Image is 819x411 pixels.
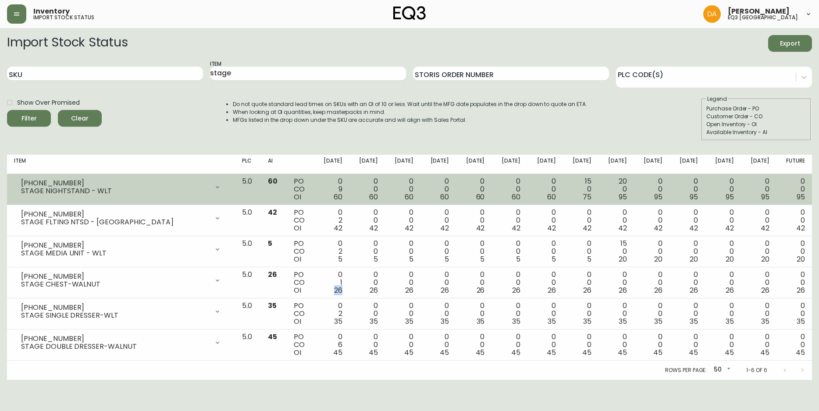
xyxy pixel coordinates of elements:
th: [DATE] [563,155,598,174]
div: 0 0 [427,240,449,263]
div: STAGE NIGHTSTAND - WLT [21,187,209,195]
span: 5 [409,254,413,264]
div: 0 0 [392,240,413,263]
span: 26 [797,285,805,295]
td: 5.0 [235,236,261,267]
button: Clear [58,110,102,127]
div: 0 0 [499,271,520,294]
div: 0 0 [356,240,378,263]
span: 26 [619,285,627,295]
div: 0 2 [321,209,342,232]
div: 0 0 [534,209,556,232]
li: MFGs listed in the drop down under the SKU are accurate and will align with Sales Portal. [233,116,587,124]
span: 60 [268,176,278,186]
div: [PHONE_NUMBER] [21,179,209,187]
div: 0 0 [534,302,556,326]
td: 5.0 [235,205,261,236]
img: dd1a7e8db21a0ac8adbf82b84ca05374 [703,5,721,23]
div: 0 0 [712,240,734,263]
div: 0 0 [605,209,627,232]
img: logo [393,6,426,20]
th: PLC [235,155,261,174]
div: 0 0 [570,302,591,326]
span: 5 [445,254,449,264]
div: [PHONE_NUMBER]STAGE SINGLE DRESSER-WLT [14,302,228,321]
div: 0 0 [677,333,698,357]
div: 0 0 [499,333,520,357]
span: 35 [405,316,413,326]
div: 0 2 [321,302,342,326]
div: 0 0 [499,209,520,232]
span: 26 [761,285,769,295]
div: 15 0 [570,177,591,201]
span: 35 [797,316,805,326]
div: [PHONE_NUMBER]STAGE DOUBLE DRESSER-WALNUT [14,333,228,352]
span: 42 [512,223,520,233]
span: 35 [690,316,698,326]
div: 0 0 [356,302,378,326]
td: 5.0 [235,267,261,298]
th: [DATE] [634,155,669,174]
span: 35 [334,316,342,326]
div: 0 0 [783,209,805,232]
div: 0 0 [712,271,734,294]
span: 45 [511,347,520,358]
span: 45 [618,347,627,358]
span: 35 [512,316,520,326]
span: 45 [582,347,591,358]
div: 0 0 [712,302,734,326]
span: 45 [333,347,342,358]
div: 0 0 [677,209,698,232]
div: 0 0 [748,177,769,201]
span: 60 [547,192,556,202]
span: 60 [476,192,485,202]
div: 0 2 [321,240,342,263]
div: 0 0 [712,209,734,232]
div: 0 0 [677,302,698,326]
div: PO CO [294,333,307,357]
div: 0 0 [356,333,378,357]
span: 26 [654,285,662,295]
span: 45 [268,332,277,342]
span: 42 [405,223,413,233]
span: 42 [334,223,342,233]
div: 0 0 [356,209,378,232]
span: 45 [476,347,485,358]
span: OI [294,192,301,202]
span: 60 [334,192,342,202]
div: 0 9 [321,177,342,201]
span: 5 [552,254,556,264]
button: Filter [7,110,51,127]
div: 0 0 [427,271,449,294]
span: OI [294,347,301,358]
div: 0 0 [499,302,520,326]
div: 0 0 [463,302,484,326]
span: 5 [374,254,378,264]
span: 42 [583,223,591,233]
div: 0 0 [677,240,698,263]
span: 95 [726,192,734,202]
div: 0 0 [748,302,769,326]
th: [DATE] [456,155,491,174]
span: 5 [338,254,342,264]
td: 5.0 [235,298,261,330]
div: 0 0 [605,271,627,294]
span: 45 [547,347,556,358]
div: 0 0 [499,240,520,263]
div: PO CO [294,209,307,232]
div: 0 0 [641,209,662,232]
div: Customer Order - CO [706,113,806,120]
span: 60 [440,192,449,202]
div: [PHONE_NUMBER]STAGE NIGHTSTAND - WLT [14,177,228,197]
span: 26 [370,285,378,295]
div: 0 0 [641,333,662,357]
span: 95 [690,192,698,202]
th: [DATE] [420,155,456,174]
span: 35 [268,301,277,311]
span: 35 [548,316,556,326]
span: 20 [726,254,734,264]
div: 0 0 [605,302,627,326]
span: OI [294,223,301,233]
th: [DATE] [669,155,705,174]
span: Export [775,38,805,49]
